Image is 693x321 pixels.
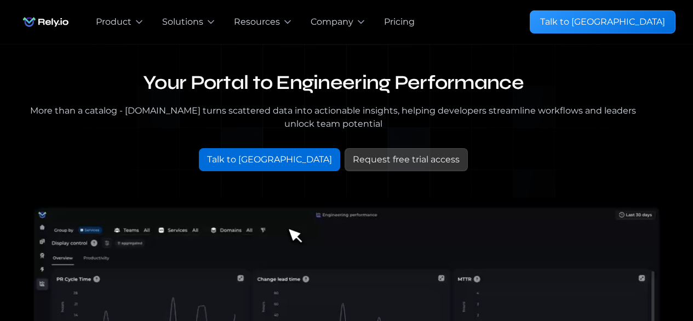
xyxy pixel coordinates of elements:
div: More than a catalog - [DOMAIN_NAME] turns scattered data into actionable insights, helping develo... [18,104,649,131]
h1: Your Portal to Engineering Performance [18,71,649,95]
div: Resources [234,15,280,29]
img: Rely.io logo [18,11,74,33]
div: Company [311,15,353,29]
div: Talk to [GEOGRAPHIC_DATA] [207,153,332,166]
a: Request free trial access [345,148,468,171]
div: Product [96,15,131,29]
div: Talk to [GEOGRAPHIC_DATA] [540,15,665,29]
div: Solutions [162,15,203,29]
a: Talk to [GEOGRAPHIC_DATA] [530,10,675,33]
a: Talk to [GEOGRAPHIC_DATA] [199,148,340,171]
div: Request free trial access [353,153,460,166]
a: Pricing [384,15,415,29]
